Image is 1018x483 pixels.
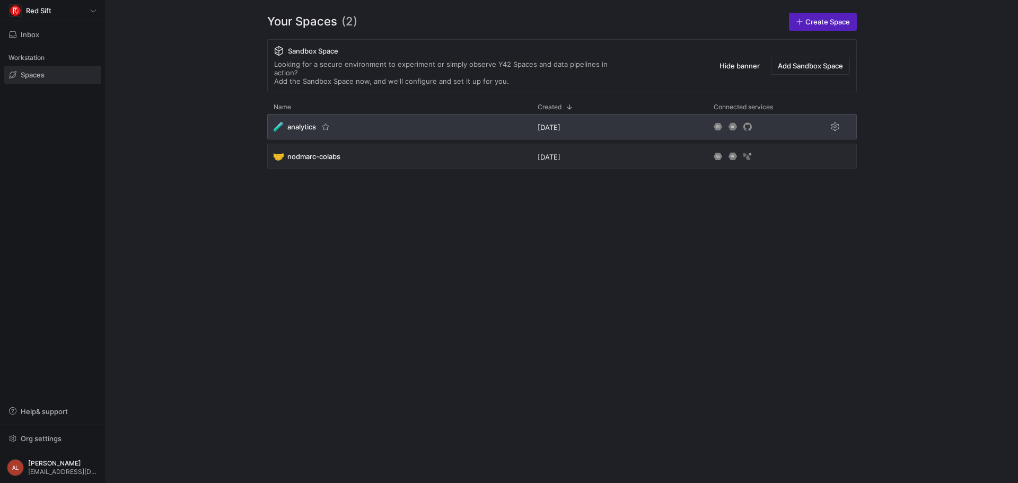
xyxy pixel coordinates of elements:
[287,122,316,131] span: analytics
[288,47,338,55] span: Sandbox Space
[789,13,857,31] a: Create Space
[21,434,62,443] span: Org settings
[274,60,629,85] div: Looking for a secure environment to experiment or simply observe Y42 Spaces and data pipelines in...
[267,114,857,144] div: Press SPACE to select this row.
[4,402,101,420] button: Help& support
[28,460,99,467] span: [PERSON_NAME]
[714,103,773,111] span: Connected services
[805,17,850,26] span: Create Space
[267,144,857,173] div: Press SPACE to select this row.
[21,71,45,79] span: Spaces
[267,13,337,31] span: Your Spaces
[719,62,760,70] span: Hide banner
[274,122,283,131] span: 🧪
[341,13,357,31] span: (2)
[4,435,101,444] a: Org settings
[21,407,68,416] span: Help & support
[274,103,291,111] span: Name
[10,5,21,16] img: https://storage.googleapis.com/y42-prod-data-exchange/images/C0c2ZRu8XU2mQEXUlKrTCN4i0dD3czfOt8UZ...
[713,57,767,75] button: Hide banner
[538,153,560,161] span: [DATE]
[26,6,51,15] span: Red Sift
[538,103,561,111] span: Created
[538,123,560,131] span: [DATE]
[28,468,99,476] span: [EMAIL_ADDRESS][DOMAIN_NAME]
[4,456,101,479] button: AL[PERSON_NAME][EMAIL_ADDRESS][DOMAIN_NAME]
[778,62,843,70] span: Add Sandbox Space
[287,152,340,161] span: nodmarc-colabs
[4,50,101,66] div: Workstation
[4,429,101,447] button: Org settings
[274,152,283,161] span: 🤝
[21,30,39,39] span: Inbox
[771,57,850,75] button: Add Sandbox Space
[4,25,101,43] button: Inbox
[7,459,24,476] div: AL
[4,66,101,84] a: Spaces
